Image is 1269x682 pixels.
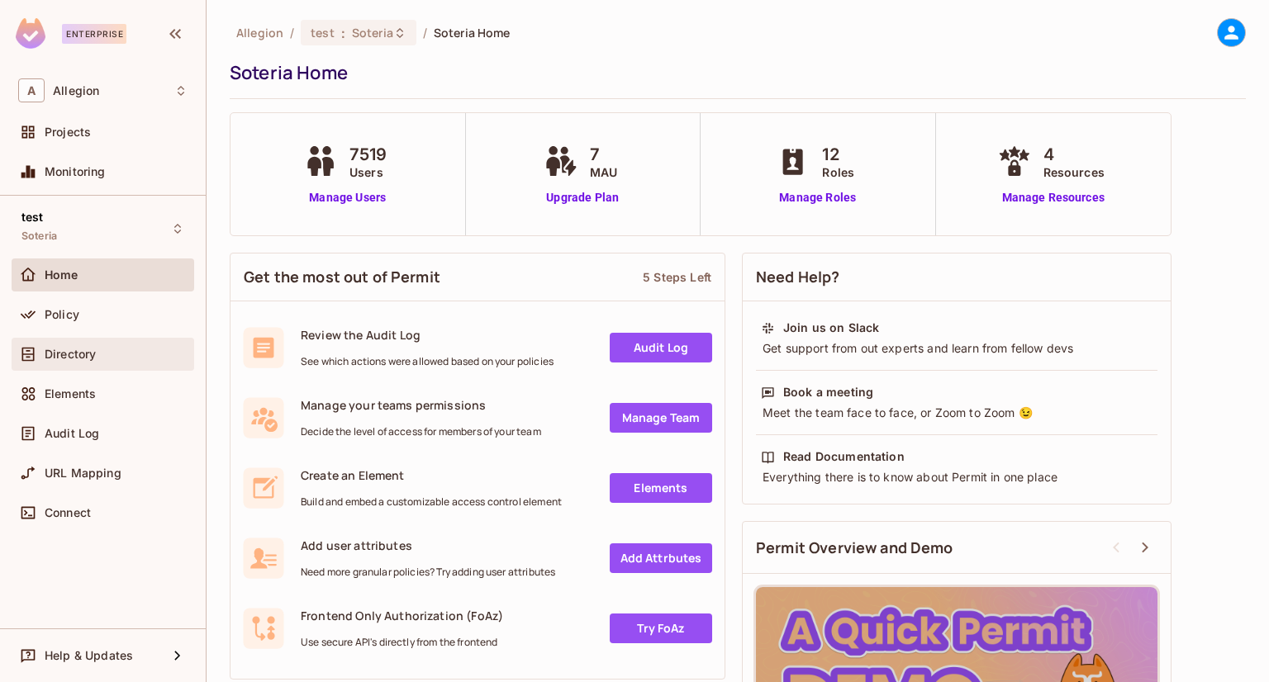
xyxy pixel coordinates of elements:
[45,268,78,282] span: Home
[301,467,562,483] span: Create an Element
[301,538,555,553] span: Add user attributes
[822,163,854,181] span: Roles
[301,636,503,649] span: Use secure API's directly from the frontend
[540,189,625,206] a: Upgrade Plan
[610,403,712,433] a: Manage Team
[45,387,96,400] span: Elements
[761,340,1153,357] div: Get support from out experts and learn from fellow devs
[45,126,91,139] span: Projects
[16,18,45,49] img: SReyMgAAAABJRU5ErkJggg==
[301,566,555,579] span: Need more granular policies? Try adding user attributes
[590,142,617,167] span: 7
[340,26,346,40] span: :
[21,211,44,224] span: test
[300,189,396,206] a: Manage Users
[45,649,133,662] span: Help & Updates
[756,267,840,287] span: Need Help?
[1043,142,1105,167] span: 4
[349,142,387,167] span: 7519
[590,163,617,181] span: MAU
[994,189,1113,206] a: Manage Resources
[783,320,879,336] div: Join us on Slack
[21,230,57,243] span: Soteria
[301,397,541,413] span: Manage your teams permissions
[761,469,1153,485] div: Everything there is to know about Permit in one place
[822,142,854,167] span: 12
[301,608,503,623] span: Frontend Only Authorization (FoAz)
[610,543,712,573] a: Add Attrbutes
[236,25,283,40] span: the active workspace
[290,25,294,40] li: /
[610,473,712,503] a: Elements
[301,495,562,509] span: Build and embed a customizable access control element
[349,163,387,181] span: Users
[45,427,99,440] span: Audit Log
[18,78,45,102] span: A
[62,24,126,44] div: Enterprise
[783,384,873,400] div: Book a meeting
[301,327,554,343] span: Review the Audit Log
[772,189,863,206] a: Manage Roles
[783,448,905,465] div: Read Documentation
[301,425,541,438] span: Decide the level of access for members of your team
[230,60,1238,85] div: Soteria Home
[45,467,121,480] span: URL Mapping
[434,25,511,40] span: Soteria Home
[301,355,554,368] span: See which actions were allowed based on your policies
[423,25,427,40] li: /
[53,84,99,97] span: Workspace: Allegion
[45,506,91,519] span: Connect
[244,267,440,287] span: Get the most out of Permit
[761,405,1153,421] div: Meet the team face to face, or Zoom to Zoom 😉
[756,538,953,558] span: Permit Overview and Demo
[311,25,335,40] span: test
[45,348,96,361] span: Directory
[45,165,106,178] span: Monitoring
[352,25,393,40] span: Soteria
[643,269,711,285] div: 5 Steps Left
[610,333,712,362] a: Audit Log
[610,613,712,643] a: Try FoAz
[1043,163,1105,181] span: Resources
[45,308,79,321] span: Policy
